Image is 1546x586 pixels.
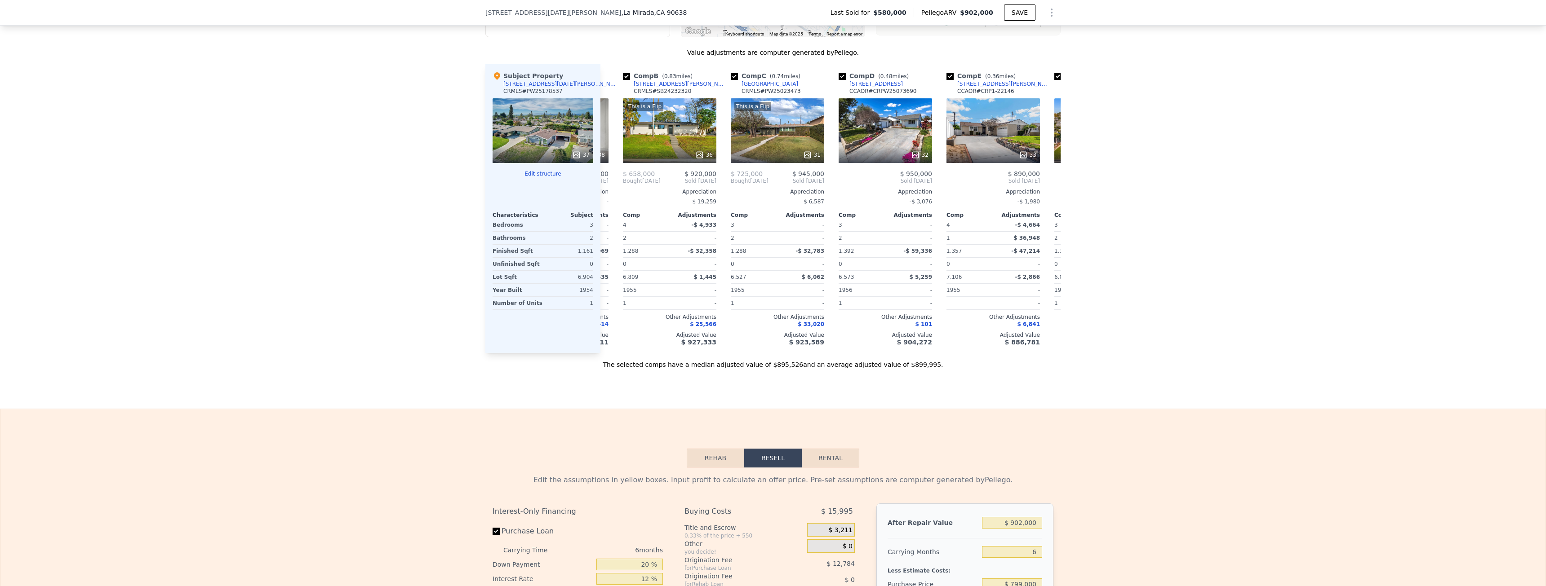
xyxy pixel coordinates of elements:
[623,170,655,177] span: $ 658,000
[839,274,854,280] span: 6,573
[695,150,713,159] div: 36
[684,532,804,539] div: 0.33% of the price + 550
[623,71,696,80] div: Comp B
[946,232,991,244] div: 1
[779,219,824,231] div: -
[779,232,824,244] div: -
[731,284,776,296] div: 1955
[888,560,1042,576] div: Less Estimate Costs:
[1054,248,1070,254] span: 1,380
[946,284,991,296] div: 1955
[845,576,855,583] span: $ 0
[1054,331,1148,339] div: Adjusted Value
[802,449,859,467] button: Rental
[493,523,593,539] label: Purchase Loan
[831,8,874,17] span: Last Sold for
[493,245,541,257] div: Finished Sqft
[493,557,593,572] div: Down Payment
[802,274,824,280] span: $ 6,062
[683,26,713,37] img: Google
[795,248,824,254] span: -$ 32,783
[1011,248,1040,254] span: -$ 47,214
[821,503,853,520] span: $ 15,995
[915,321,932,327] span: $ 101
[1013,235,1040,241] span: $ 36,948
[621,8,687,17] span: , La Mirada
[1008,170,1040,177] span: $ 890,000
[987,73,1000,79] span: 0.36
[910,198,932,205] span: -$ 3,076
[1054,188,1148,195] div: Appreciation
[658,73,696,79] span: ( miles)
[839,222,842,228] span: 3
[623,313,716,321] div: Other Adjustments
[565,543,663,557] div: 6 months
[1015,274,1040,280] span: -$ 2,866
[493,475,1053,485] div: Edit the assumptions in yellow boxes. Input profit to calculate an offer price. Pre-set assumptio...
[688,248,716,254] span: -$ 32,358
[1054,274,1070,280] span: 6,025
[946,261,950,267] span: 0
[734,102,771,111] div: This is a Flip
[692,222,716,228] span: -$ 4,933
[911,150,928,159] div: 32
[671,297,716,309] div: -
[493,284,541,296] div: Year Built
[1054,177,1148,185] span: Sold [DATE]
[993,211,1040,219] div: Adjustments
[957,80,1051,88] div: [STREET_ADDRESS][PERSON_NAME]
[545,271,593,283] div: 6,904
[670,211,716,219] div: Adjustments
[946,222,950,228] span: 4
[839,248,854,254] span: 1,392
[731,188,824,195] div: Appreciation
[839,80,903,88] a: [STREET_ADDRESS]
[683,26,713,37] a: Open this area in Google Maps (opens a new window)
[671,232,716,244] div: -
[1054,261,1058,267] span: 0
[828,526,852,534] span: $ 3,211
[623,248,638,254] span: 1,288
[946,188,1040,195] div: Appreciation
[503,80,604,88] div: [STREET_ADDRESS][DATE][PERSON_NAME]
[839,71,912,80] div: Comp D
[493,219,541,231] div: Bedrooms
[503,88,563,95] div: CRMLS # PW25178537
[772,73,784,79] span: 0.74
[839,177,932,185] span: Sold [DATE]
[731,274,746,280] span: 6,527
[572,150,590,159] div: 37
[684,170,716,177] span: $ 920,000
[849,88,917,95] div: CCAOR # CRPW25073690
[493,71,563,80] div: Subject Property
[684,555,785,564] div: Origination Fee
[731,261,734,267] span: 0
[731,177,750,185] span: Bought
[910,274,932,280] span: $ 5,259
[493,232,541,244] div: Bathrooms
[798,321,824,327] span: $ 33,020
[725,31,764,37] button: Keyboard shortcuts
[843,542,853,551] span: $ 0
[1054,80,1119,88] a: [STREET_ADDRESS]
[684,548,804,555] div: you decide!
[769,31,803,36] span: Map data ©2025
[1017,321,1040,327] span: $ 6,841
[623,188,716,195] div: Appreciation
[1054,284,1099,296] div: 1955
[888,544,978,560] div: Carrying Months
[839,331,932,339] div: Adjusted Value
[543,211,593,219] div: Subject
[885,211,932,219] div: Adjustments
[634,88,691,95] div: CRMLS # SB24232320
[875,73,912,79] span: ( miles)
[1054,297,1099,309] div: 1
[792,170,824,177] span: $ 945,000
[839,297,884,309] div: 1
[731,248,746,254] span: 1,288
[897,339,932,346] span: $ 904,272
[545,245,593,257] div: 1,161
[545,219,593,231] div: 3
[493,211,543,219] div: Characteristics
[684,503,785,520] div: Buying Costs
